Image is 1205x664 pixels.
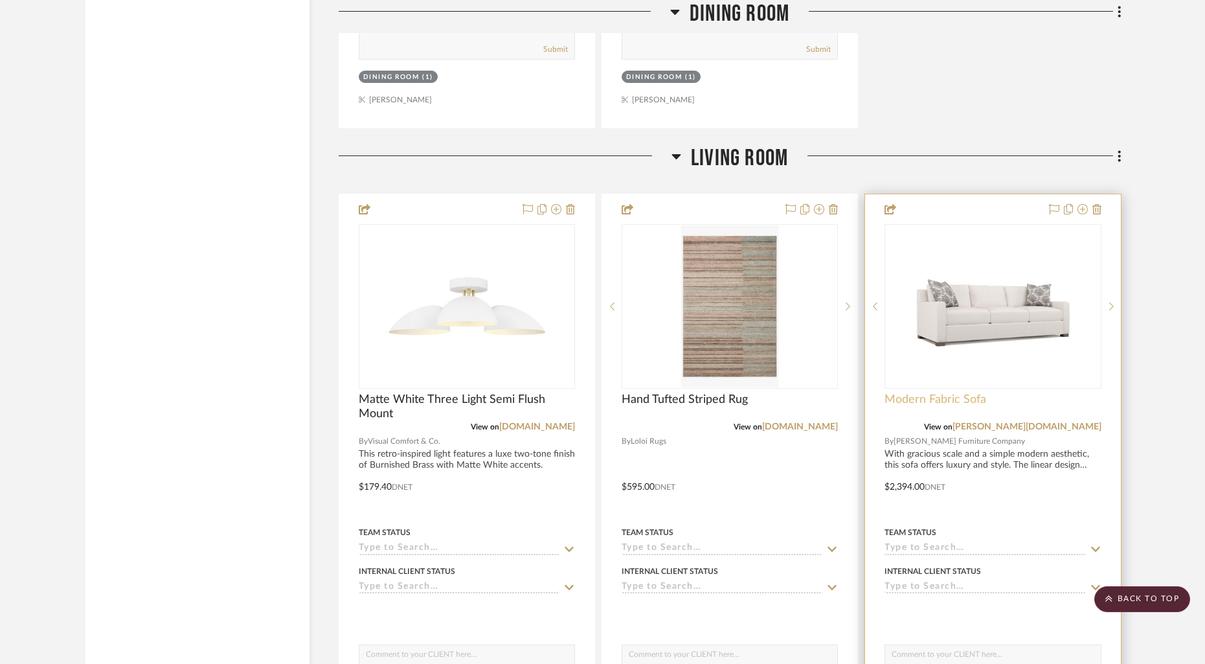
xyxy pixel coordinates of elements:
[884,435,894,448] span: By
[359,582,559,594] input: Type to Search…
[543,43,568,55] button: Submit
[359,566,455,577] div: Internal Client Status
[685,73,696,82] div: (1)
[422,73,433,82] div: (1)
[691,144,788,172] span: Living Room
[884,543,1085,555] input: Type to Search…
[622,566,718,577] div: Internal Client Status
[622,435,631,448] span: By
[626,73,682,82] div: Dining Room
[622,582,822,594] input: Type to Search…
[631,435,666,448] span: Loloi Rugs
[359,543,559,555] input: Type to Search…
[952,422,1101,431] a: [PERSON_NAME][DOMAIN_NAME]
[1094,586,1190,612] scroll-to-top-button: BACK TO TOP
[622,527,673,538] div: Team Status
[912,225,1074,387] img: Modern Fabric Sofa
[622,393,748,407] span: Hand Tufted Striped Rug
[762,422,838,431] a: [DOMAIN_NAME]
[806,43,831,55] button: Submit
[622,225,837,388] div: 0
[681,225,778,387] img: Hand Tufted Striped Rug
[499,422,575,431] a: [DOMAIN_NAME]
[885,225,1100,388] div: 0
[359,527,411,538] div: Team Status
[884,527,936,538] div: Team Status
[884,393,986,407] span: Modern Fabric Sofa
[359,435,368,448] span: By
[359,393,575,421] span: Matte White Three Light Semi Flush Mount
[734,423,762,431] span: View on
[471,423,499,431] span: View on
[368,435,440,448] span: Visual Comfort & Co.
[363,73,420,82] div: Dining Room
[894,435,1025,448] span: [PERSON_NAME] Furniture Company
[622,543,822,555] input: Type to Search…
[884,582,1085,594] input: Type to Search…
[884,566,981,577] div: Internal Client Status
[924,423,952,431] span: View on
[386,225,548,387] img: Matte White Three Light Semi Flush Mount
